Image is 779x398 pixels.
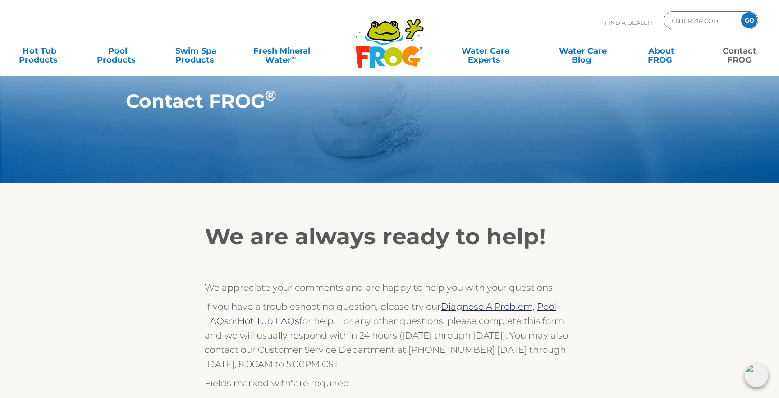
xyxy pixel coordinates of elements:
a: Swim SpaProducts [165,42,226,60]
p: If you have a troubleshooting question, please try our or for help. For any other questions, plea... [205,299,574,371]
p: Find A Dealer [605,11,652,34]
a: ContactFROG [709,42,770,60]
input: Zip Code Form [671,14,732,27]
a: Water CareBlog [553,42,614,60]
sup: ∞ [291,54,296,61]
a: Hot Tub FAQs [238,316,299,326]
a: Fresh MineralWater∞ [244,42,320,60]
a: PoolProducts [87,42,148,60]
p: Fields marked with are required. [205,376,574,390]
a: Water CareExperts [436,42,535,60]
p: We appreciate your comments and are happy to help you with your questions [205,280,574,295]
h2: We are always ready to help! [205,223,574,250]
h1: Contact FROG [126,90,611,112]
img: openIcon [745,364,768,387]
sup: ® [265,87,276,104]
a: AboutFROG [631,42,692,60]
input: GO [741,12,757,28]
a: Diagnose A Problem, [441,301,535,312]
a: Hot TubProducts [9,42,70,60]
